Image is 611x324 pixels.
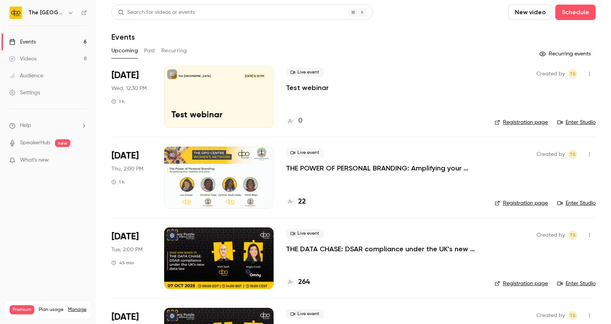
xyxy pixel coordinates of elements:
[286,197,306,207] a: 22
[536,69,565,78] span: Created by
[569,311,576,320] span: TS
[286,68,324,77] span: Live event
[20,156,49,164] span: What's new
[10,305,34,314] span: Premium
[286,229,324,238] span: Live event
[536,48,596,60] button: Recurring events
[179,74,211,78] p: The [GEOGRAPHIC_DATA]
[111,165,143,173] span: Thu, 2:00 PM
[557,119,596,126] a: Enter Studio
[568,150,577,159] span: Taylor Swann
[495,280,548,287] a: Registration page
[555,5,596,20] button: Schedule
[111,85,147,92] span: Wed, 12:30 PM
[55,139,70,147] span: new
[111,260,134,266] div: 45 min
[111,150,139,162] span: [DATE]
[569,150,576,159] span: TS
[495,119,548,126] a: Registration page
[111,45,138,57] button: Upcoming
[111,230,139,243] span: [DATE]
[111,69,139,82] span: [DATE]
[9,89,40,97] div: Settings
[286,309,324,319] span: Live event
[568,230,577,240] span: Taylor Swann
[68,307,86,313] a: Manage
[536,311,565,320] span: Created by
[111,227,152,289] div: Oct 7 Tue, 2:00 PM (Europe/London)
[557,280,596,287] a: Enter Studio
[9,38,36,46] div: Events
[144,45,155,57] button: Past
[28,9,65,17] h6: The [GEOGRAPHIC_DATA]
[286,148,324,157] span: Live event
[161,45,187,57] button: Recurring
[39,307,63,313] span: Plan usage
[568,311,577,320] span: Taylor Swann
[508,5,552,20] button: New video
[111,66,152,128] div: Oct 1 Wed, 12:30 PM (Europe/London)
[164,66,274,128] a: Test webinar The [GEOGRAPHIC_DATA][DATE] 12:30 PMTest webinar
[286,83,329,92] a: Test webinar
[9,72,43,80] div: Audience
[111,147,152,208] div: Oct 2 Thu, 2:00 PM (Europe/London)
[536,150,565,159] span: Created by
[298,197,306,207] h4: 22
[118,8,195,17] div: Search for videos or events
[569,230,576,240] span: TS
[9,55,37,63] div: Videos
[242,73,266,79] span: [DATE] 12:30 PM
[10,7,22,19] img: The DPO Centre
[557,199,596,207] a: Enter Studio
[286,164,482,173] a: THE POWER OF PERSONAL BRANDING: Amplifying your visibility invoice
[9,122,87,130] li: help-dropdown-opener
[569,69,576,78] span: TS
[286,277,310,287] a: 264
[111,246,143,254] span: Tue, 2:00 PM
[298,116,302,126] h4: 0
[298,277,310,287] h4: 264
[20,139,50,147] a: SpeakerHub
[286,116,302,126] a: 0
[171,110,266,120] p: Test webinar
[20,122,31,130] span: Help
[78,157,87,164] iframe: Noticeable Trigger
[111,311,139,323] span: [DATE]
[536,230,565,240] span: Created by
[111,32,135,42] h1: Events
[568,69,577,78] span: Taylor Swann
[286,244,482,254] a: THE DATA CHASE: DSAR compliance under the UK’s new data law
[111,179,125,185] div: 1 h
[495,199,548,207] a: Registration page
[111,99,125,105] div: 1 h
